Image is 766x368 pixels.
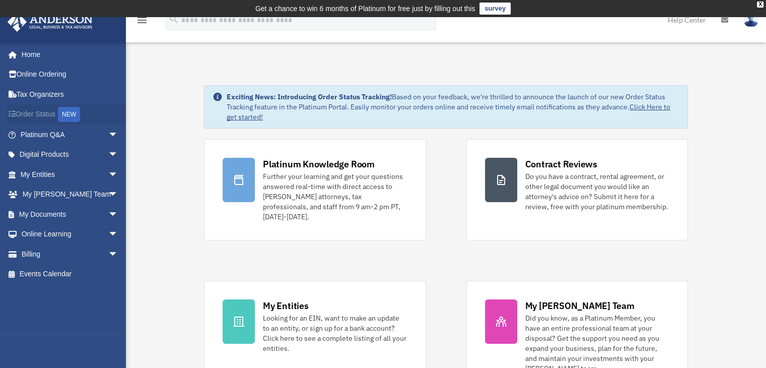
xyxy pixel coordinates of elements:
[479,3,511,15] a: survey
[7,164,133,185] a: My Entitiesarrow_drop_down
[5,12,96,32] img: Anderson Advisors Platinum Portal
[7,244,133,264] a: Billingarrow_drop_down
[108,125,128,145] span: arrow_drop_down
[7,204,133,224] a: My Documentsarrow_drop_down
[108,244,128,265] span: arrow_drop_down
[525,171,669,212] div: Do you have a contract, rental agreement, or other legal document you would like an attorney's ad...
[204,139,426,240] a: Platinum Knowledge Room Further your learning and get your questions answered real-time with dire...
[7,44,128,65] a: Home
[7,65,133,85] a: Online Ordering
[525,158,597,170] div: Contract Reviews
[757,2,763,8] div: close
[7,84,133,104] a: Tax Organizers
[108,164,128,185] span: arrow_drop_down
[227,92,679,122] div: Based on your feedback, we're thrilled to announce the launch of our new Order Status Tracking fe...
[108,204,128,225] span: arrow_drop_down
[7,264,133,284] a: Events Calendar
[743,13,758,27] img: User Pic
[466,139,688,240] a: Contract Reviews Do you have a contract, rental agreement, or other legal document you would like...
[7,145,133,165] a: Digital Productsarrow_drop_down
[7,224,133,244] a: Online Learningarrow_drop_down
[255,3,475,15] div: Get a chance to win 6 months of Platinum for free just by filling out this
[58,107,80,122] div: NEW
[7,185,133,205] a: My [PERSON_NAME] Teamarrow_drop_down
[263,158,375,170] div: Platinum Knowledge Room
[7,104,133,125] a: Order StatusNEW
[136,14,148,26] i: menu
[263,313,407,353] div: Looking for an EIN, want to make an update to an entity, or sign up for a bank account? Click her...
[168,14,179,25] i: search
[263,171,407,222] div: Further your learning and get your questions answered real-time with direct access to [PERSON_NAM...
[227,92,392,101] strong: Exciting News: Introducing Order Status Tracking!
[263,299,308,312] div: My Entities
[525,299,635,312] div: My [PERSON_NAME] Team
[108,224,128,245] span: arrow_drop_down
[108,145,128,165] span: arrow_drop_down
[136,18,148,26] a: menu
[227,102,670,121] a: Click Here to get started!
[108,185,128,205] span: arrow_drop_down
[7,125,133,145] a: Platinum Q&Aarrow_drop_down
